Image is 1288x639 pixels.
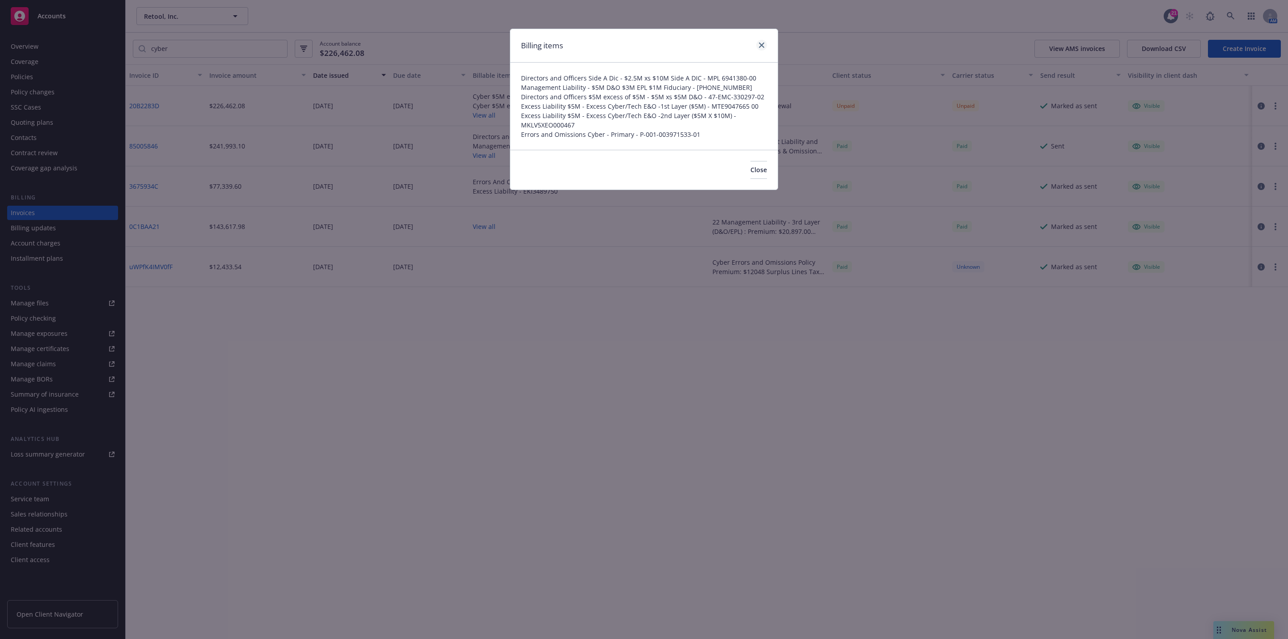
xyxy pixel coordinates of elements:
[756,40,767,51] a: close
[521,130,767,139] span: Errors and Omissions Cyber - Primary - P-001-003971533-01
[750,161,767,179] button: Close
[521,40,563,51] h1: Billing items
[521,73,767,83] span: Directors and Officers Side A Dic - $2.5M xs $10M Side A DIC - MPL 6941380-00
[521,111,767,130] span: Excess Liability $5M - Excess Cyber/Tech E&O -2nd Layer ($5M X $10M) - MKLV5XEO000467
[750,165,767,174] span: Close
[521,102,767,111] span: Excess Liability $5M - Excess Cyber/Tech E&O -1st Layer ($5M) - MTE9047665 00
[521,92,767,102] span: Directors and Officers $5M excess of $5M - $5M xs $5M D&O - 47-EMC-330297-02
[521,83,767,92] span: Management Liability - $5M D&O $3M EPL $1M Fiduciary - [PHONE_NUMBER]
